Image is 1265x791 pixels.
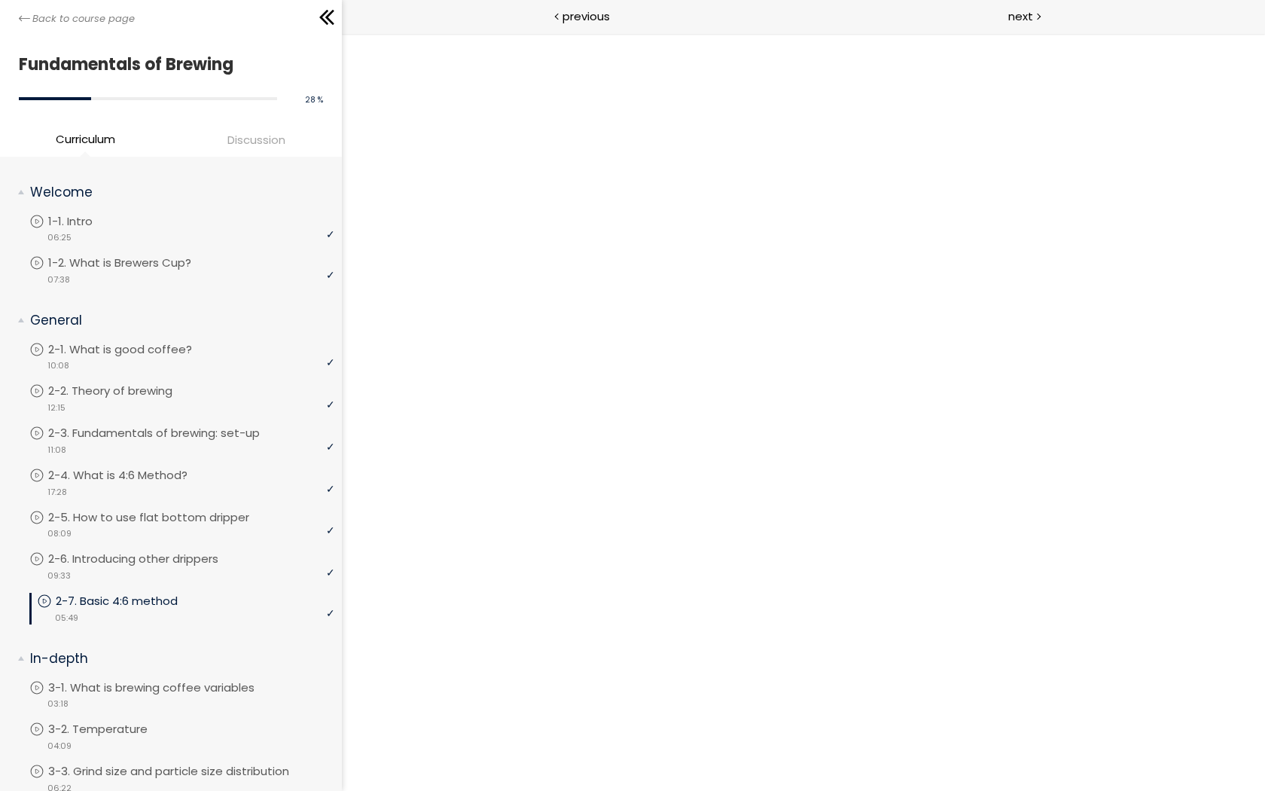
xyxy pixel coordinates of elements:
[47,231,72,244] span: 06:25
[30,183,323,202] p: Welcome
[48,255,221,271] p: 1-2. What is Brewers Cup?
[48,551,248,567] p: 2-6. Introducing other drippers
[48,680,285,696] p: 3-1. What is brewing coffee variables
[32,11,135,26] span: Back to course page
[47,486,67,499] span: 17:28
[47,698,69,710] span: 03:18
[47,402,66,414] span: 12:15
[19,50,315,78] h1: Fundamentals of Brewing
[305,94,323,105] span: 28 %
[56,593,208,609] p: 2-7. Basic 4:6 method
[55,612,78,625] span: 05:49
[47,273,70,286] span: 07:38
[48,509,279,526] p: 2-5. How to use flat bottom dripper
[562,8,610,25] span: previous
[48,383,203,399] p: 2-2. Theory of brewing
[48,341,222,358] p: 2-1. What is good coffee?
[30,649,323,668] p: In-depth
[1008,8,1033,25] span: next
[227,131,285,148] span: Discussion
[48,213,123,230] p: 1-1. Intro
[48,425,290,441] p: 2-3. Fundamentals of brewing: set-up
[47,570,71,582] span: 09:33
[47,527,72,540] span: 08:09
[47,444,66,457] span: 11:08
[56,130,115,148] span: Curriculum
[19,11,135,26] a: Back to course page
[48,467,218,484] p: 2-4. What is 4:6 Method?
[47,359,69,372] span: 10:08
[30,311,323,330] p: General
